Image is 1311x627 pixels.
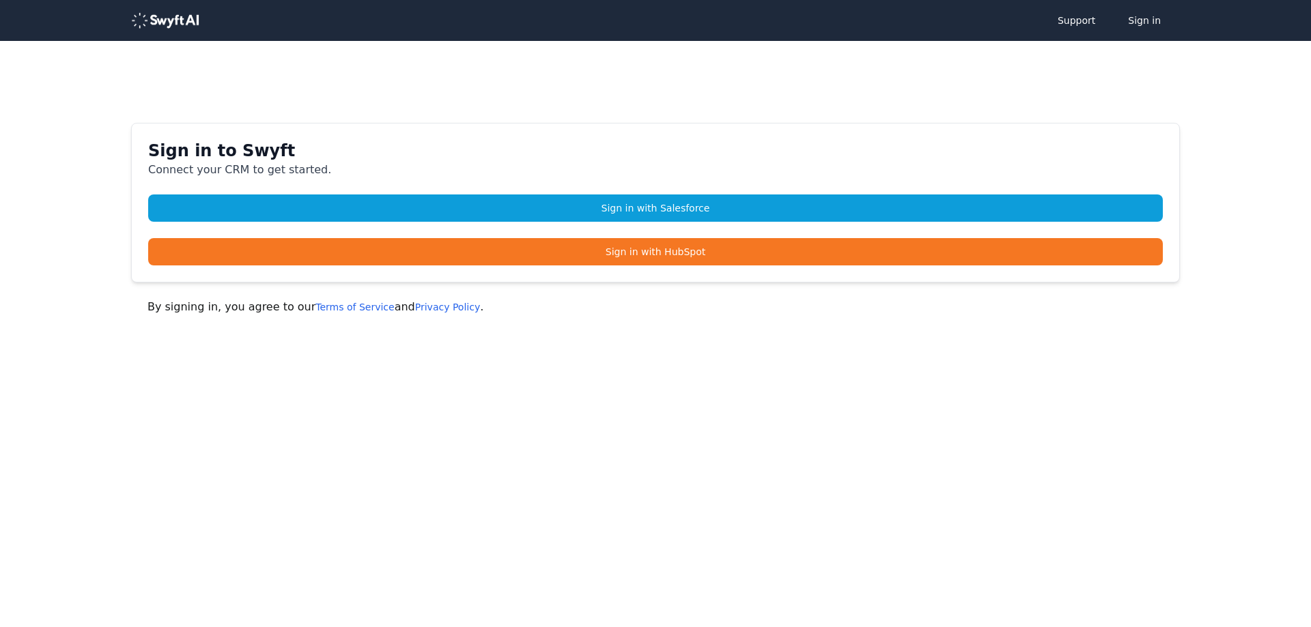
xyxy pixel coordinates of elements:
p: Connect your CRM to get started. [148,162,1163,178]
p: By signing in, you agree to our and . [147,299,1164,315]
a: Terms of Service [315,302,394,312]
h1: Sign in to Swyft [148,140,1163,162]
img: logo-488353a97b7647c9773e25e94dd66c4536ad24f66c59206894594c5eb3334934.png [131,12,199,29]
a: Support [1044,7,1109,34]
a: Privacy Policy [415,302,480,312]
button: Sign in [1114,7,1174,34]
a: Sign in with HubSpot [148,238,1163,265]
a: Sign in with Salesforce [148,194,1163,222]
